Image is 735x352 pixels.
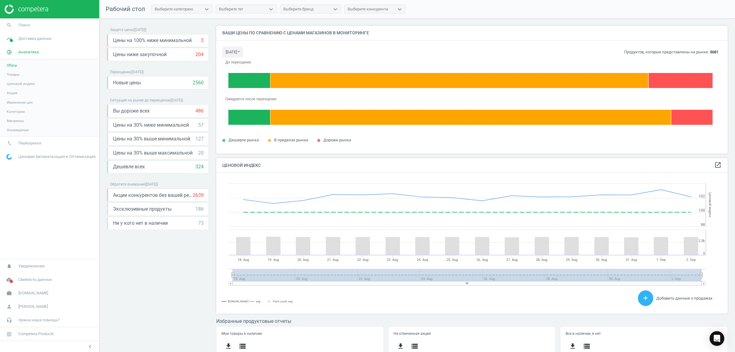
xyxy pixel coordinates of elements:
span: В пределах рынка [274,138,308,142]
div: Выберите тег [219,6,243,12]
span: Дороже рынка [323,138,351,142]
span: Ценовой индекс [7,81,35,86]
text: 0 [703,251,705,255]
i: pie_chart_outlined [3,46,15,58]
tspan: 2. Sep [686,258,696,262]
i: add [642,294,649,302]
span: Вы дороже всех [113,108,150,114]
div: Выберите конкурента [348,6,388,12]
tspan: 19. Aug [268,258,279,262]
span: Эксклюзивные продукты [113,206,171,212]
i: get_app [397,342,404,350]
h5: Мои товары в наличии [221,331,378,336]
span: Ценовая Автоматизация и Оптимизация [18,154,96,159]
div: 2560 [193,79,204,86]
span: Обзор [7,63,17,68]
div: 186 [195,206,204,212]
tspan: avg [256,300,260,303]
tspan: Pairs count: avg [273,300,292,303]
span: Категории [7,109,25,114]
div: 3 [201,37,204,44]
h3: Избранные продуктовые отчеты [216,318,728,324]
span: Магазины [7,118,24,123]
tspan: 31. Aug [626,258,637,262]
span: Цены на 30% выше минимальной [113,136,190,142]
button: chevron_left [82,342,98,350]
tspan: Ожидается после переоценки [225,97,277,101]
tspan: До переоценки [225,60,251,64]
span: ( [DATE] ) [170,98,183,102]
span: Ни у кого нет в наличии [113,220,168,227]
text: 102 [699,194,705,198]
tspan: 26. Aug [477,258,488,262]
tspan: 23. Aug [387,258,398,262]
a: open_in_new [714,161,722,169]
span: Переоценка [18,140,41,146]
span: Свежесть данных [18,277,52,282]
span: ( [DATE] ) [145,182,158,186]
div: 2639 [193,192,204,199]
div: Open Intercom Messenger [710,331,724,346]
span: Цены на 30% ниже минимальной [113,122,189,128]
div: 204 [195,51,204,58]
span: Аналитика [18,49,39,55]
img: ajHJNr6hYgQAAAAASUVORK5CYII= [5,5,48,14]
tspan: 22. Aug [357,258,368,262]
tspan: Ценовой индекс [708,193,712,218]
tspan: 25. Aug [447,258,458,262]
tspan: 30. Aug [596,258,607,262]
tspan: 27. Aug [506,258,518,262]
span: Обратите внимание [110,182,145,186]
text: 2.5k [699,239,705,243]
span: [PERSON_NAME] [18,304,48,309]
i: headset_mic [3,314,15,326]
i: storage [239,342,246,350]
span: Добавить данные о продажах [656,296,712,300]
tspan: 28. Aug [536,258,548,262]
i: cloud_done [3,274,15,285]
tspan: 18. Aug [238,258,249,262]
i: timeline [3,33,15,44]
span: Уведомления [18,263,44,269]
span: Акции [7,90,17,95]
i: person [3,301,15,312]
span: Нужна наша помощь? [18,317,60,323]
span: Доставка данных [18,36,51,41]
text: 98 [701,223,705,227]
div: Выберите бренд [283,6,314,12]
img: wGWNvw8QSZomAAAAABJRU5ErkJggg== [6,154,12,160]
h5: Не отвеченная акция [394,331,550,336]
i: search [3,19,15,31]
span: [DOMAIN_NAME] [18,290,48,296]
div: Выберите категорию [155,6,193,12]
div: 324 [195,163,204,170]
i: storage [411,342,418,350]
p: Продуктов, которые представлены на рынке: [624,49,718,55]
i: notifications [3,260,15,272]
span: Цены на 100% ниже минимальной [113,37,192,44]
span: Дешевле рынка [228,138,259,142]
button: add [638,290,653,306]
i: get_app [225,342,232,350]
tspan: 1. Sep [656,258,666,262]
span: Защита цены [110,28,133,32]
div: 486 [195,108,204,114]
span: Акции конкурентов без вашей реакции [113,192,193,199]
i: open_in_new [714,161,722,169]
text: 100 [699,208,705,212]
span: Новые цены [113,79,141,86]
div: 57 [198,122,204,128]
span: ( [DATE] ) [131,70,144,74]
tspan: 21. Aug [327,258,339,262]
span: Изменение цен [7,100,33,105]
span: Цены на 30% выше максимальной [113,150,193,156]
tspan: 20. Aug [297,258,309,262]
h5: Все в наличии, я нет [566,331,722,336]
div: 73 [198,220,204,227]
tspan: 29. Aug [566,258,577,262]
h4: Ваши цены по сравнению с ценами магазинов в мониторинге [216,26,728,40]
span: Рабочий стол [106,5,145,13]
i: chevron_left [86,343,94,350]
span: Оповещения [7,128,28,132]
span: Поиск [18,22,30,28]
